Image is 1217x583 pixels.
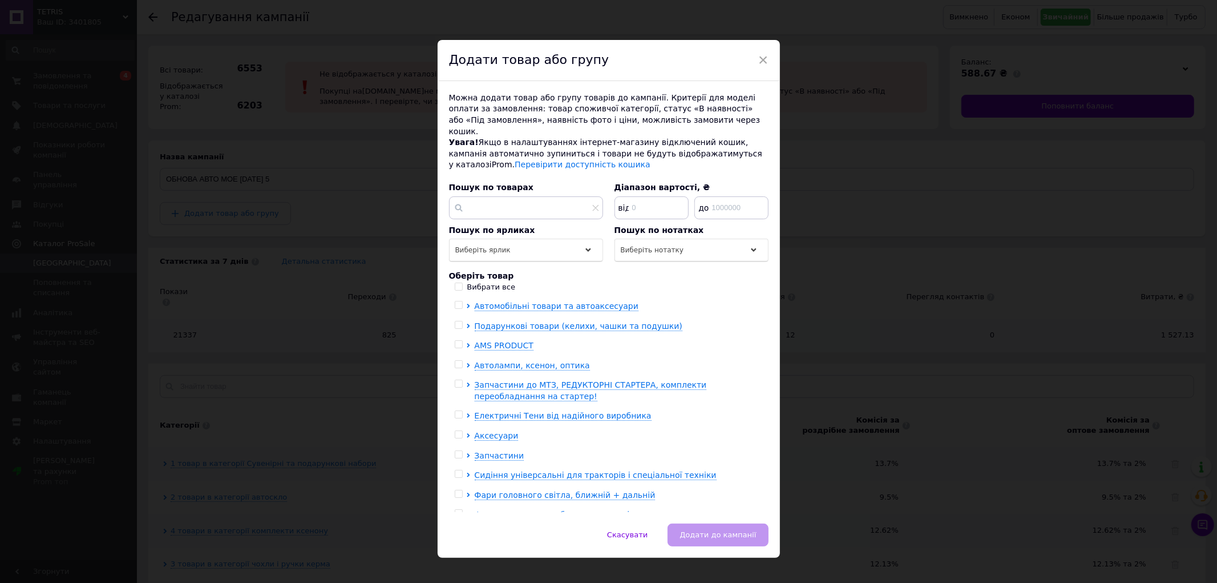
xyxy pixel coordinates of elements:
span: Виберіть нотатку [621,246,684,254]
span: Фари додаткового або головного світла [475,510,644,519]
span: Пошук по товарах [449,183,533,192]
span: від [616,202,630,214]
span: Запчастини до МТЗ, РЕДУКТОРНІ СТАРТЕРА, комплекти переобладнання на стартер! [475,380,707,401]
span: Подарункові товари (келихи, чашки та подушки) [475,321,683,331]
span: × [758,50,769,70]
button: Скасувати [595,524,660,546]
div: Вибрати все [467,282,516,292]
span: Виберіть ярлик [455,246,511,254]
span: до [696,202,710,214]
div: Можна додати товар або групу товарів до кампанії. Критерії для моделі оплати за замовлення: товар... [449,93,769,137]
a: Перевірити доступність кошика [515,160,650,169]
span: Автомобільні товари та автоаксесуари [475,301,639,311]
span: Діапазон вартості, ₴ [614,183,710,192]
div: Якщо в налаштуваннях інтернет-магазину відключений кошик, кампанія автоматично зупиниться і товар... [449,137,769,171]
span: Аксесуари [475,431,519,440]
span: Запчастини [475,451,524,460]
input: 0 [614,196,689,219]
span: Електричні Тени від надійного виробника [475,411,652,420]
span: Оберіть товар [449,271,514,280]
span: Увага! [449,138,479,147]
div: Додати товар або групу [438,40,780,81]
span: Фари головного світла, ближній + дальній [475,490,656,500]
input: 1000000 [694,196,769,219]
span: Автолампи, ксенон, оптика [475,361,590,370]
span: Пошук по ярликах [449,226,535,235]
span: Пошук по нотатках [614,226,704,235]
span: Сидіння універсальні для тракторів і спеціальної техніки [475,471,717,480]
span: Скасувати [607,530,648,539]
span: AMS PRODUCT [475,341,534,350]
